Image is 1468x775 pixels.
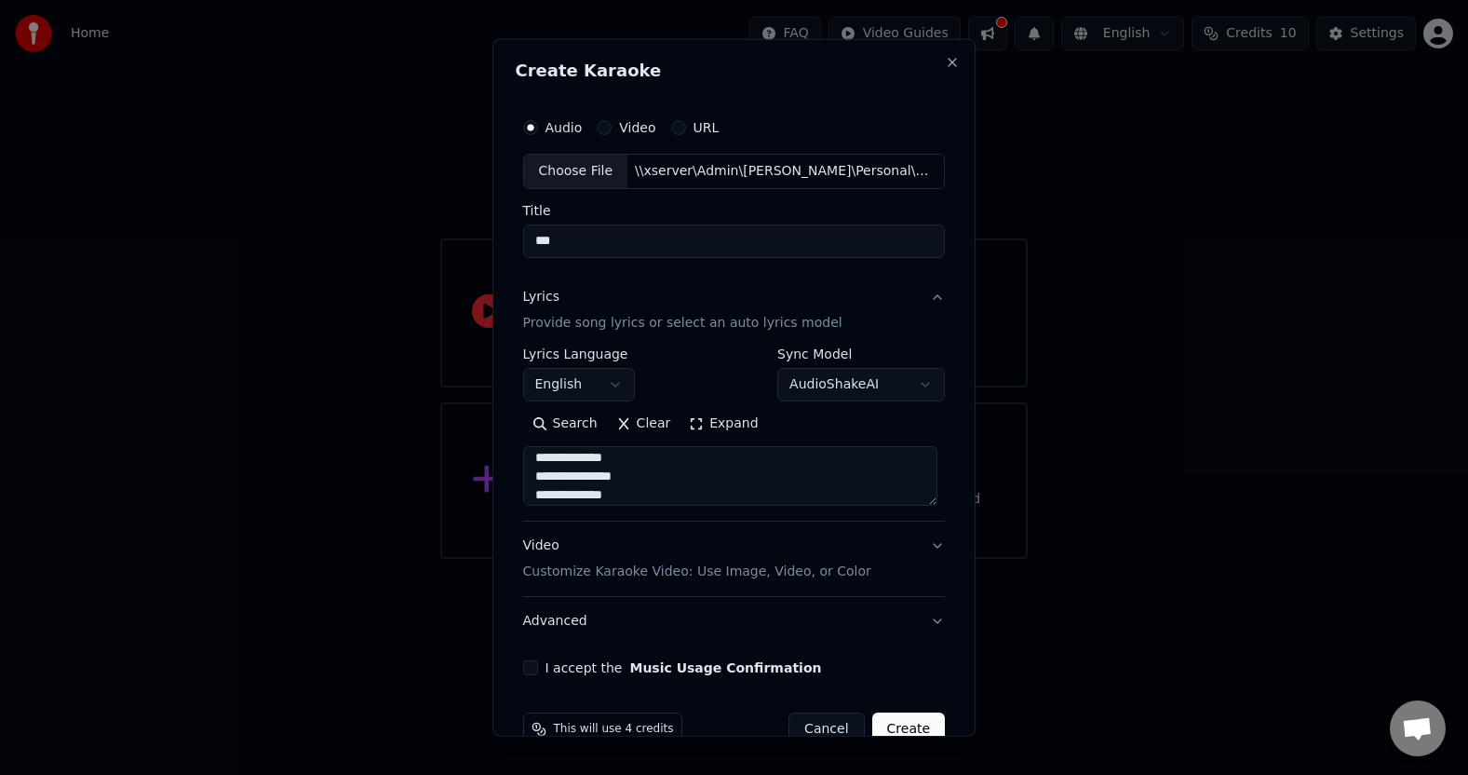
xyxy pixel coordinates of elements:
[524,155,628,188] div: Choose File
[607,409,680,439] button: Clear
[516,62,953,79] h2: Create Karaoke
[523,314,842,333] p: Provide song lyrics or select an auto lyrics model
[630,661,822,674] button: I accept the
[523,204,946,217] label: Title
[620,121,656,134] label: Video
[545,121,583,134] label: Audio
[554,722,674,737] span: This will use 4 credits
[523,288,559,306] div: Lyrics
[523,563,871,581] p: Customize Karaoke Video: Use Image, Video, or Color
[523,522,946,596] button: VideoCustomize Karaoke Video: Use Image, Video, or Color
[523,597,946,646] button: Advanced
[523,537,871,581] div: Video
[694,121,720,134] label: URL
[545,661,822,674] label: I accept the
[788,713,864,746] button: Cancel
[523,347,946,521] div: LyricsProvide song lyrics or select an auto lyrics model
[680,409,767,439] button: Expand
[777,347,945,360] label: Sync Model
[523,409,607,439] button: Search
[627,162,944,181] div: \\xserver\Admin\[PERSON_NAME]\Personal\Music\Chinese\古巨基\必殺技.mp3
[523,273,946,347] button: LyricsProvide song lyrics or select an auto lyrics model
[523,347,635,360] label: Lyrics Language
[872,713,946,746] button: Create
